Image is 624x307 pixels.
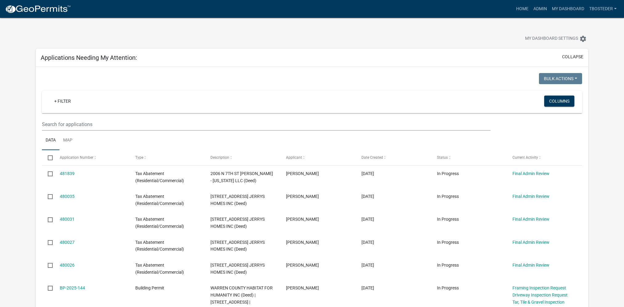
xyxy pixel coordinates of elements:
datatable-header-cell: Select [42,150,54,165]
span: Tax Abatement (Residential/Commercial) [135,263,184,275]
datatable-header-cell: Current Activity [506,150,582,165]
a: My Dashboard [549,3,587,15]
datatable-header-cell: Description [205,150,280,165]
a: Final Admin Review [512,263,549,268]
span: In Progress [437,263,459,268]
span: adam [286,263,319,268]
span: adam [286,194,319,199]
a: 481839 [60,171,75,176]
span: In Progress [437,194,459,199]
span: 313 N 19TH ST JERRYS HOMES INC (Deed) [210,217,265,229]
i: settings [579,35,587,43]
span: adam [286,240,319,245]
datatable-header-cell: Date Created [356,150,431,165]
span: Application Number [60,155,93,160]
span: Randy R. Edwards [286,285,319,290]
span: Tax Abatement (Residential/Commercial) [135,217,184,229]
span: Applicant [286,155,302,160]
span: 09/22/2025 [361,171,374,176]
a: 480031 [60,217,75,222]
a: Map [59,131,76,150]
button: Bulk Actions [539,73,582,84]
datatable-header-cell: Applicant [280,150,356,165]
span: Current Activity [512,155,538,160]
a: 480035 [60,194,75,199]
button: collapse [562,54,583,60]
span: 08/27/2025 [361,285,374,290]
datatable-header-cell: Status [431,150,507,165]
span: adam [286,217,319,222]
span: Tax Abatement (Residential/Commercial) [135,194,184,206]
span: Ashley Threlkeld [286,171,319,176]
span: 311 N 19TH ST JERRYS HOMES INC (Deed) [210,240,265,252]
span: In Progress [437,240,459,245]
a: Driveway Inspection Request [512,293,568,297]
span: My Dashboard Settings [525,35,578,43]
span: 09/17/2025 [361,217,374,222]
datatable-header-cell: Application Number [54,150,129,165]
span: 307 N 19TH ST JERRYS HOMES INC (Deed) [210,263,265,275]
a: Final Admin Review [512,217,549,222]
a: Data [42,131,59,150]
a: Framing Inspection Request [512,285,566,290]
input: Search for applications [42,118,490,131]
button: My Dashboard Settingssettings [520,33,592,45]
span: 2006 N 7TH ST D R HORTON - IOWA LLC (Deed) [210,171,273,183]
a: 480027 [60,240,75,245]
span: Building Permit [135,285,164,290]
a: tbosteder [587,3,619,15]
span: Status [437,155,448,160]
span: In Progress [437,217,459,222]
span: Date Created [361,155,383,160]
a: BP-2025-144 [60,285,85,290]
a: Tar, Tile & Gravel Inspection [512,300,565,305]
button: Columns [544,96,574,107]
span: Description [210,155,229,160]
span: In Progress [437,285,459,290]
a: Admin [531,3,549,15]
span: In Progress [437,171,459,176]
a: Final Admin Review [512,171,549,176]
a: Final Admin Review [512,240,549,245]
span: Type [135,155,143,160]
span: 09/17/2025 [361,194,374,199]
span: Tax Abatement (Residential/Commercial) [135,240,184,252]
span: 09/17/2025 [361,263,374,268]
datatable-header-cell: Type [129,150,205,165]
a: Final Admin Review [512,194,549,199]
h5: Applications Needing My Attention: [41,54,137,61]
span: Tax Abatement (Residential/Commercial) [135,171,184,183]
span: 305 N 19TH ST JERRYS HOMES INC (Deed) [210,194,265,206]
a: Home [514,3,531,15]
a: 480026 [60,263,75,268]
a: + Filter [49,96,76,107]
span: 09/17/2025 [361,240,374,245]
